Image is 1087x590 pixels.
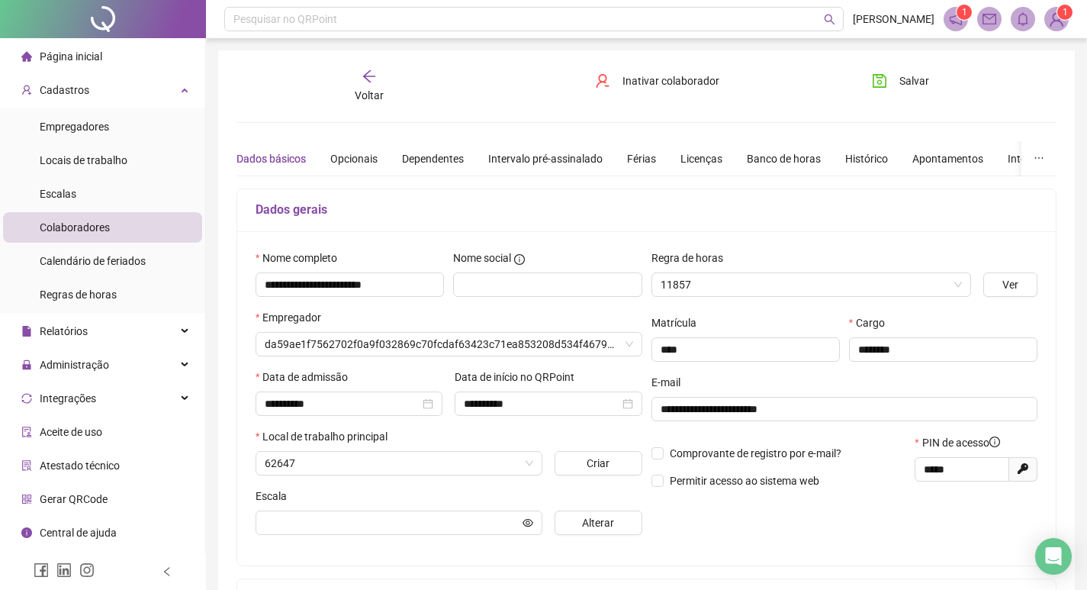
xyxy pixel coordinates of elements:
span: Central de ajuda [40,527,117,539]
div: Apontamentos [912,150,983,167]
span: file [21,326,32,337]
button: Inativar colaborador [584,69,731,93]
span: Página inicial [40,50,102,63]
div: Integrações [1008,150,1064,167]
span: Colaboradores [40,221,110,234]
span: instagram [79,563,95,578]
span: eye [523,517,533,528]
span: 62647 [265,452,533,475]
label: Data de início no QRPoint [455,369,584,385]
span: audit [21,427,32,437]
span: bell [1016,12,1030,26]
span: search [824,14,835,25]
label: Nome completo [256,250,347,266]
span: mail [982,12,996,26]
div: Licenças [680,150,722,167]
span: notification [949,12,963,26]
span: qrcode [21,494,32,505]
span: Alterar [582,514,614,531]
span: Escalas [40,188,76,200]
span: home [21,51,32,62]
span: lock [21,359,32,370]
button: Salvar [860,69,941,93]
span: save [872,73,887,89]
span: Comprovante de registro por e-mail? [670,447,841,459]
span: da59ae1f7562702f0a9f032869c70fcdaf63423c71ea853208d534f46798eb86 [265,333,633,356]
span: Inativar colaborador [622,73,719,89]
span: facebook [34,563,49,578]
span: Salvar [899,73,929,89]
span: 11857 [661,273,962,296]
button: Criar [555,451,642,476]
span: Atestado técnico [40,459,120,472]
label: Escala [256,488,297,505]
div: Open Intercom Messenger [1035,538,1072,575]
span: Aceite de uso [40,426,102,438]
label: Data de admissão [256,369,358,385]
span: PIN de acesso [922,434,1000,451]
div: Banco de horas [747,150,821,167]
span: left [162,566,172,577]
div: Dados básicos [236,150,306,167]
img: 93547 [1045,8,1068,31]
sup: 1 [957,5,972,20]
span: info-circle [989,437,1000,447]
label: Cargo [849,314,895,331]
button: Ver [983,272,1037,297]
span: linkedin [56,563,72,578]
span: Ver [1002,276,1018,293]
span: [PERSON_NAME] [853,11,934,27]
span: Nome social [453,250,511,266]
span: Empregadores [40,121,109,133]
span: 1 [1063,7,1068,18]
span: arrow-left [362,69,377,84]
button: Alterar [555,511,642,535]
span: Cadastros [40,84,89,96]
div: Intervalo pré-assinalado [488,150,603,167]
label: Matrícula [651,314,706,331]
span: Permitir acesso ao sistema web [670,475,819,487]
span: info-circle [21,527,32,538]
span: user-delete [595,73,610,89]
span: Locais de trabalho [40,154,127,166]
span: solution [21,460,32,471]
label: Local de trabalho principal [256,428,397,445]
span: sync [21,393,32,404]
label: Empregador [256,309,331,326]
span: Integrações [40,392,96,405]
div: Histórico [845,150,888,167]
span: user-add [21,85,32,95]
span: Administração [40,359,109,371]
span: 1 [962,7,967,18]
label: Regra de horas [651,250,733,266]
div: Dependentes [402,150,464,167]
span: Regras de horas [40,289,117,301]
div: Opcionais [330,150,378,167]
span: ellipsis [1034,153,1044,163]
sup: Atualize o seu contato no menu Meus Dados [1057,5,1073,20]
label: E-mail [651,374,690,391]
span: info-circle [514,254,525,265]
div: Férias [627,150,656,167]
span: Voltar [355,89,384,102]
span: Calendário de feriados [40,255,146,267]
span: Criar [587,455,609,472]
button: ellipsis [1021,141,1056,176]
span: Gerar QRCode [40,493,108,505]
h5: Dados gerais [256,201,1037,219]
span: Relatórios [40,325,88,337]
